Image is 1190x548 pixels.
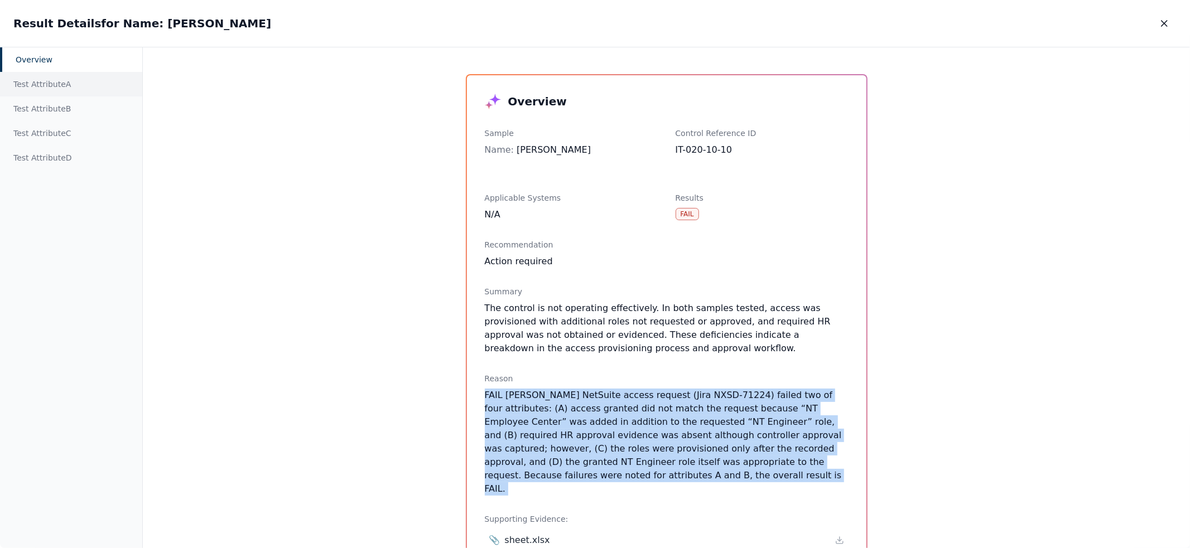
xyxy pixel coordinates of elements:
div: Applicable Systems [485,192,658,203]
h3: Overview [508,94,567,109]
div: IT-020-10-10 [676,143,849,157]
div: Control Reference ID [676,128,849,139]
div: Summary [485,286,849,297]
div: [PERSON_NAME] [485,143,658,157]
div: Action required [485,255,849,268]
div: N/A [485,208,658,221]
a: Download file [835,536,844,545]
div: Sample [485,128,658,139]
h2: Result Details for Name: [PERSON_NAME] [13,16,271,31]
div: Fail [676,208,699,220]
p: The control is not operating effectively. In both samples tested, access was provisioned with add... [485,302,849,355]
div: sheet.xlsx [505,534,550,547]
div: Recommendation [485,239,849,250]
span: Name : [485,144,514,155]
span: 📎 [489,534,500,547]
p: FAIL [PERSON_NAME] NetSuite access request (Jira NXSD-71224) failed two of four attributes: (A) a... [485,389,849,496]
div: Reason [485,373,849,384]
div: Results [676,192,849,203]
div: Supporting Evidence: [485,513,849,525]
